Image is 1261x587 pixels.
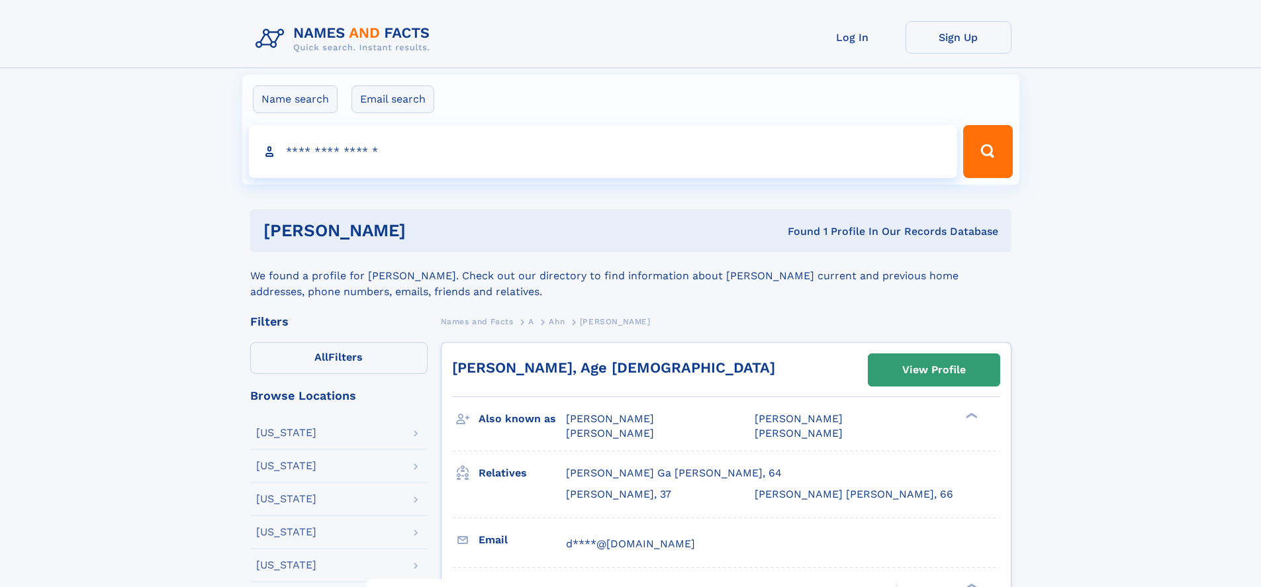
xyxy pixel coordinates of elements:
[441,313,514,330] a: Names and Facts
[256,494,316,504] div: [US_STATE]
[528,313,534,330] a: A
[479,529,566,551] h3: Email
[566,427,654,439] span: [PERSON_NAME]
[528,317,534,326] span: A
[250,390,428,402] div: Browse Locations
[253,85,338,113] label: Name search
[250,342,428,374] label: Filters
[800,21,906,54] a: Log In
[755,487,953,502] a: [PERSON_NAME] [PERSON_NAME], 66
[566,466,782,480] a: [PERSON_NAME] Ga [PERSON_NAME], 64
[755,412,843,425] span: [PERSON_NAME]
[452,359,775,376] a: [PERSON_NAME], Age [DEMOGRAPHIC_DATA]
[263,222,597,239] h1: [PERSON_NAME]
[314,351,328,363] span: All
[256,428,316,438] div: [US_STATE]
[580,317,651,326] span: [PERSON_NAME]
[250,21,441,57] img: Logo Names and Facts
[902,355,966,385] div: View Profile
[755,427,843,439] span: [PERSON_NAME]
[256,461,316,471] div: [US_STATE]
[479,462,566,484] h3: Relatives
[868,354,1000,386] a: View Profile
[250,252,1011,300] div: We found a profile for [PERSON_NAME]. Check out our directory to find information about [PERSON_N...
[566,487,671,502] a: [PERSON_NAME], 37
[256,560,316,570] div: [US_STATE]
[256,527,316,537] div: [US_STATE]
[549,313,565,330] a: Ahn
[249,125,958,178] input: search input
[549,317,565,326] span: Ahn
[962,412,978,420] div: ❯
[250,316,428,328] div: Filters
[351,85,434,113] label: Email search
[479,408,566,430] h3: Also known as
[566,412,654,425] span: [PERSON_NAME]
[906,21,1011,54] a: Sign Up
[963,125,1012,178] button: Search Button
[596,224,998,239] div: Found 1 Profile In Our Records Database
